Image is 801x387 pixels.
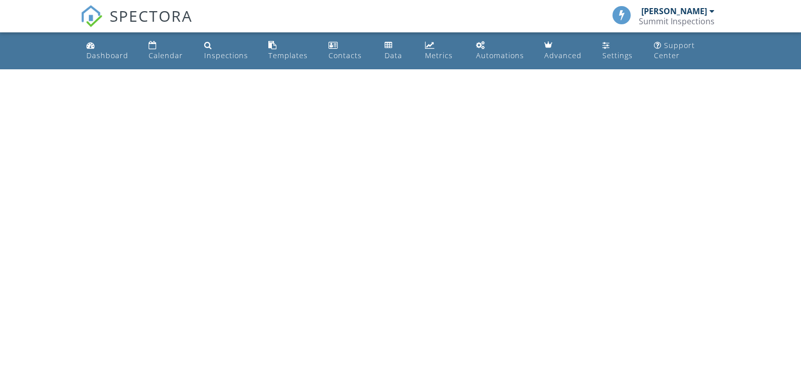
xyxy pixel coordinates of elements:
div: Data [385,51,402,60]
a: Automations (Basic) [472,36,533,65]
div: Inspections [204,51,248,60]
a: Templates [264,36,316,65]
a: Contacts [324,36,372,65]
a: Settings [598,36,642,65]
div: Contacts [328,51,362,60]
div: Templates [268,51,308,60]
div: Calendar [149,51,183,60]
a: SPECTORA [80,14,193,35]
div: [PERSON_NAME] [641,6,707,16]
span: SPECTORA [110,5,193,26]
a: Data [381,36,413,65]
a: Calendar [145,36,192,65]
div: Support Center [654,40,695,60]
div: Advanced [544,51,582,60]
div: Settings [602,51,633,60]
div: Metrics [425,51,453,60]
a: Inspections [200,36,256,65]
a: Dashboard [82,36,137,65]
a: Metrics [421,36,464,65]
a: Support Center [650,36,719,65]
img: The Best Home Inspection Software - Spectora [80,5,103,27]
div: Dashboard [86,51,128,60]
a: Advanced [540,36,590,65]
div: Automations [476,51,524,60]
div: Summit Inspections [639,16,715,26]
